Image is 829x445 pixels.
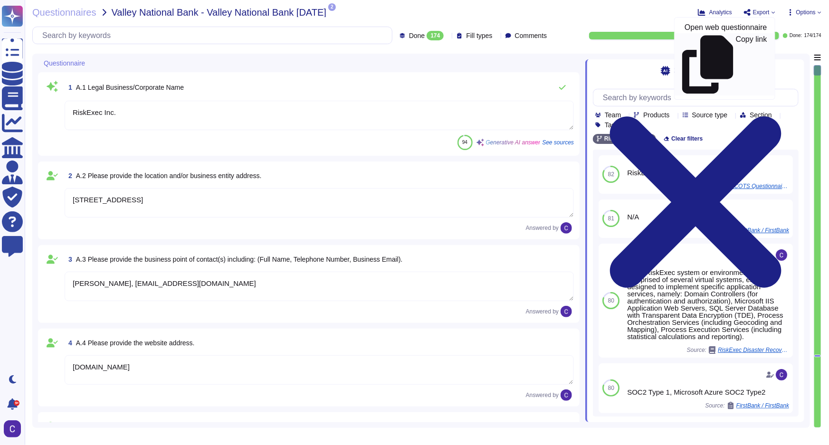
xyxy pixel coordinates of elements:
a: Open web questionnaire [675,21,774,33]
span: Source: [705,402,789,409]
img: user [4,420,21,437]
img: user [776,249,787,261]
span: 94 [462,140,467,145]
button: Analytics [698,9,732,16]
span: 80 [608,385,614,391]
span: Done: [790,33,802,38]
input: Search by keywords [598,89,798,106]
span: 82 [608,171,614,177]
span: Generative AI answer [486,140,541,145]
span: See sources [542,140,574,145]
p: Copy link [736,36,767,94]
div: Each RiskExec system or environment cluster is comprised of several virtual systems, each designe... [627,269,789,340]
span: 1 [65,84,72,91]
span: A.2 Please provide the location and/or business entity address. [76,172,262,180]
div: 174 [427,31,444,40]
div: SOC2 Type 1, Microsoft Azure SOC2 Type2 [627,388,789,396]
input: Search by keywords [38,27,392,44]
span: Fill types [466,32,492,39]
span: Questionnaires [32,8,96,17]
p: Open web questionnaire [685,24,767,31]
span: Valley National Bank - Valley National Bank [DATE] [112,8,326,17]
span: Questionnaire [44,60,85,66]
div: 9+ [14,400,19,406]
span: 2 [65,172,72,179]
span: 81 [608,216,614,221]
span: Done [409,32,425,39]
span: 2 [328,3,336,11]
textarea: RiskExec Inc. [65,101,574,130]
a: Copy link [675,33,774,95]
span: A.1 Legal Business/Corporate Name [76,84,184,91]
span: FirstBank / FirstBank [736,403,789,408]
img: user [776,369,787,380]
span: A.4 Please provide the website address. [76,339,195,347]
textarea: [STREET_ADDRESS] [65,188,574,218]
img: user [561,389,572,401]
span: Source: [687,346,789,354]
span: A.3 Please provide the business point of contact(s) including: (Full Name, Telephone Number, Busi... [76,256,403,263]
span: 80 [608,298,614,303]
img: user [561,222,572,234]
span: Options [796,9,816,15]
span: Answered by [526,392,559,398]
span: 174 / 174 [804,33,821,38]
span: Comments [515,32,547,39]
span: Analytics [709,9,732,15]
textarea: [PERSON_NAME], [EMAIL_ADDRESS][DOMAIN_NAME] [65,272,574,301]
span: Answered by [526,225,559,231]
button: user [2,418,28,439]
span: RiskExec Disaster Recovery Plan v3.3.pdf [718,347,789,353]
span: 4 [65,340,72,346]
span: 3 [65,256,72,263]
textarea: [DOMAIN_NAME] [65,355,574,385]
img: user [561,306,572,317]
span: Answered by [526,309,559,314]
span: Export [753,9,770,15]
